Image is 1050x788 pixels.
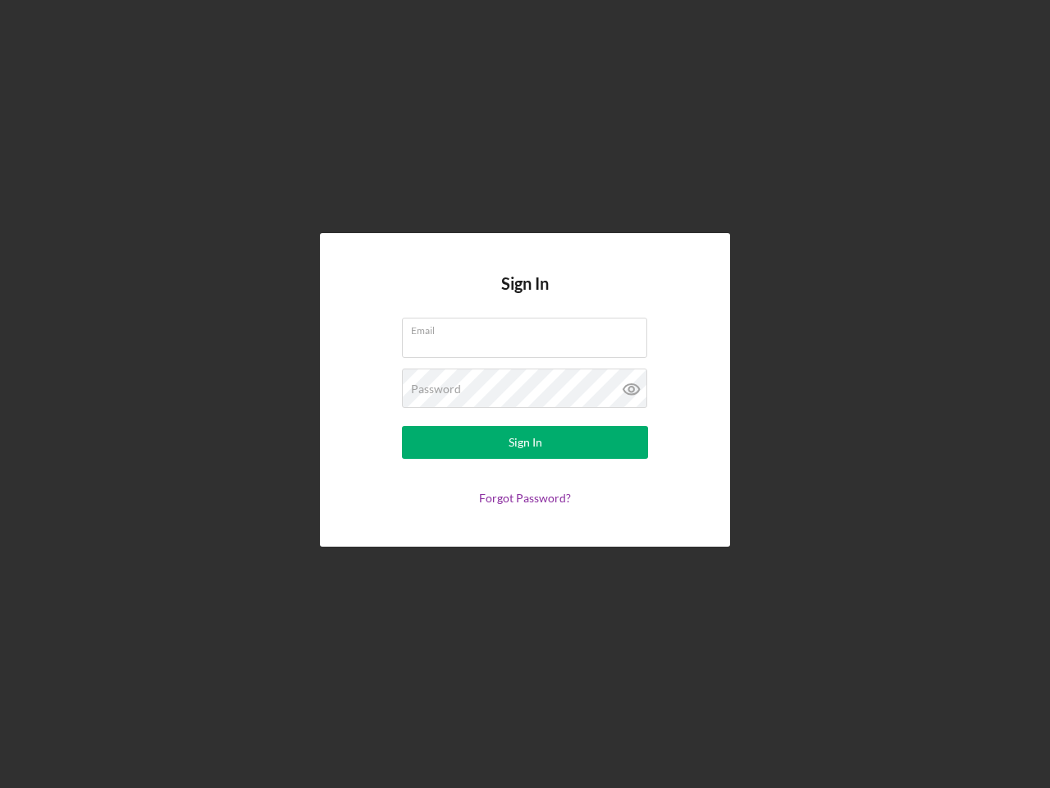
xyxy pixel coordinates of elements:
div: Sign In [509,426,542,459]
h4: Sign In [501,274,549,318]
a: Forgot Password? [479,491,571,505]
label: Password [411,383,461,396]
label: Email [411,318,647,337]
button: Sign In [402,426,648,459]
